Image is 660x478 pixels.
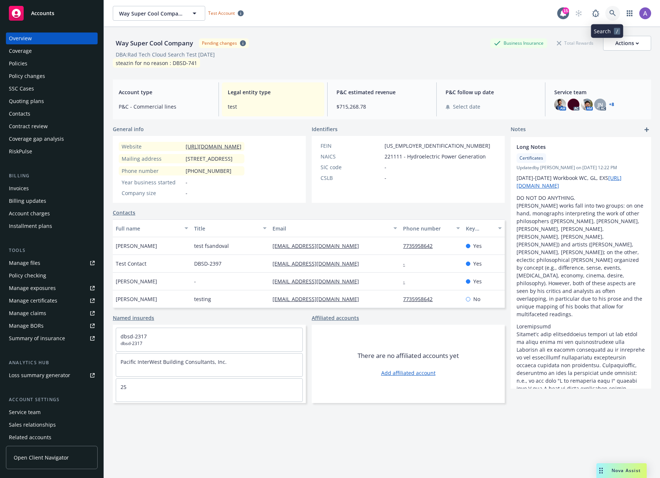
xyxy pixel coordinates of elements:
button: Way Super Cool Company [113,6,205,21]
span: $715,268.78 [336,103,427,110]
img: photo [568,99,579,110]
div: Total Rewards [553,38,597,48]
button: Nova Assist [596,463,647,478]
div: DBA: Rad Tech Cloud Search Test [DATE] [116,51,215,58]
span: Test Account [205,9,247,17]
span: - [194,277,196,285]
div: Contacts [9,108,30,120]
a: Manage exposures [6,282,98,294]
a: Quoting plans [6,95,98,107]
span: Yes [473,260,482,267]
div: steazin for no reason : DBSD-741 [113,58,200,68]
div: Year business started [122,178,183,186]
a: SSC Cases [6,83,98,95]
span: Pending changes [199,38,249,48]
a: 7735958642 [403,242,439,249]
a: Pacific InterWest Building Consultants, Inc. [121,358,227,365]
span: - [186,189,187,197]
span: P&C follow up date [446,88,537,96]
div: Contract review [9,120,48,132]
a: Service team [6,406,98,418]
div: SIC code [321,163,382,171]
div: Related accounts [9,431,51,443]
a: Accounts [6,3,98,24]
div: Phone number [122,167,183,175]
div: Analytics hub [6,359,98,366]
a: Switch app [622,6,637,21]
div: Installment plans [9,220,52,232]
div: SSC Cases [9,83,34,95]
a: Related accounts [6,431,98,443]
a: Invoices [6,182,98,194]
a: Search [605,6,620,21]
a: Sales relationships [6,419,98,431]
div: Quoting plans [9,95,44,107]
a: +8 [609,102,614,107]
div: Title [194,225,258,232]
a: Contacts [6,108,98,120]
a: Overview [6,33,98,44]
span: test [228,103,319,110]
span: P&C estimated revenue [336,88,427,96]
span: Legal entity type [228,88,319,96]
div: FEIN [321,142,382,150]
a: Policy changes [6,70,98,82]
div: Billing [6,172,98,180]
span: - [385,163,386,171]
div: Manage certificates [9,295,57,307]
a: Loss summary generator [6,369,98,381]
div: Account charges [9,208,50,219]
div: RiskPulse [9,146,32,157]
div: Policy checking [9,270,46,281]
div: NAICS [321,153,382,160]
a: dbsd-2317 [121,333,147,340]
span: - [186,178,187,186]
p: [DATE]-[DATE] Workbook WC, GL, EXS [517,174,645,190]
a: Affiliated accounts [312,314,359,322]
span: Yes [473,277,482,285]
a: RiskPulse [6,146,98,157]
a: Policies [6,58,98,69]
span: [PERSON_NAME] [116,242,157,250]
a: Account charges [6,208,98,219]
div: Email [273,225,389,232]
div: Way Super Cool Company [113,38,196,48]
a: Billing updates [6,195,98,207]
p: DO NOT DO ANYTHING. [PERSON_NAME] works fall into two groups: on one hand, monographs interpretin... [517,194,645,318]
span: Accounts [31,10,54,16]
span: - [385,174,386,182]
div: Website [122,143,183,150]
button: Full name [113,219,191,237]
div: Phone number [403,225,452,232]
a: [EMAIL_ADDRESS][DOMAIN_NAME] [273,260,365,267]
div: Pending changes [202,40,237,46]
a: Policy checking [6,270,98,281]
div: Service team [9,406,41,418]
div: Policy changes [9,70,45,82]
span: Certificates [519,155,543,161]
a: Manage BORs [6,320,98,332]
a: Coverage gap analysis [6,133,98,145]
span: 221111 - Hydroelectric Power Generation [385,153,486,160]
div: Tools [6,247,98,254]
button: Actions [603,36,651,51]
div: Coverage gap analysis [9,133,64,145]
div: Manage exposures [9,282,56,294]
div: Manage claims [9,307,46,319]
div: Overview [9,33,32,44]
span: Open Client Navigator [14,454,69,461]
div: Billing updates [9,195,46,207]
span: [PERSON_NAME] [116,295,157,303]
a: Manage certificates [6,295,98,307]
div: Key contact [466,225,494,232]
div: Actions [615,36,639,50]
a: Contacts [113,209,135,216]
button: Phone number [400,219,463,237]
a: [URL][DOMAIN_NAME] [186,143,241,150]
a: [EMAIL_ADDRESS][DOMAIN_NAME] [273,242,365,249]
img: photo [639,7,651,19]
a: Start snowing [571,6,586,21]
a: [EMAIL_ADDRESS][DOMAIN_NAME] [273,296,365,303]
span: Service team [554,88,645,96]
span: Test Account [208,10,235,16]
